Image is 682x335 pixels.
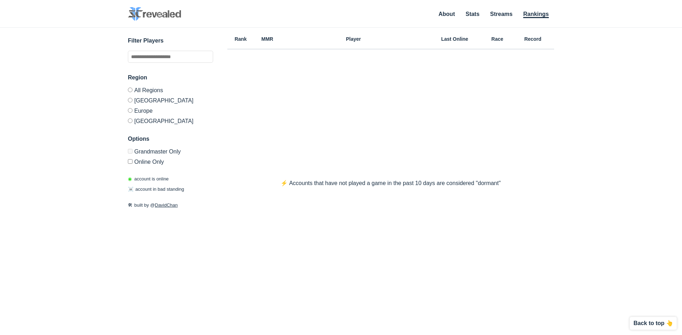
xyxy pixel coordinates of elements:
p: built by @ [128,202,213,209]
h3: Options [128,135,213,143]
span: ◉ [128,176,132,182]
input: Online Only [128,159,132,164]
h3: Region [128,73,213,82]
a: About [439,11,455,17]
h6: Record [511,37,554,41]
h6: Last Online [426,37,483,41]
a: Rankings [523,11,549,18]
a: Streams [490,11,513,17]
input: Europe [128,108,132,113]
label: Europe [128,105,213,116]
label: [GEOGRAPHIC_DATA] [128,116,213,124]
img: SC2 Revealed [128,7,181,21]
h6: Rank [227,37,254,41]
p: account in bad standing [128,186,184,193]
span: ☠️ [128,186,134,192]
input: [GEOGRAPHIC_DATA] [128,118,132,123]
p: account is online [128,175,169,183]
p: ⚡️ Accounts that have not played a game in the past 10 days are considered "dormant" [266,179,515,188]
label: All Regions [128,88,213,95]
input: Grandmaster Only [128,149,132,153]
label: Only show accounts currently laddering [128,156,213,165]
a: DavidChan [155,202,178,208]
p: Back to top 👆 [633,320,673,326]
h6: Player [281,37,426,41]
h3: Filter Players [128,37,213,45]
input: [GEOGRAPHIC_DATA] [128,98,132,102]
label: Only Show accounts currently in Grandmaster [128,149,213,156]
span: 🛠 [128,202,132,208]
a: Stats [466,11,480,17]
h6: MMR [254,37,281,41]
input: All Regions [128,88,132,92]
h6: Race [483,37,511,41]
label: [GEOGRAPHIC_DATA] [128,95,213,105]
